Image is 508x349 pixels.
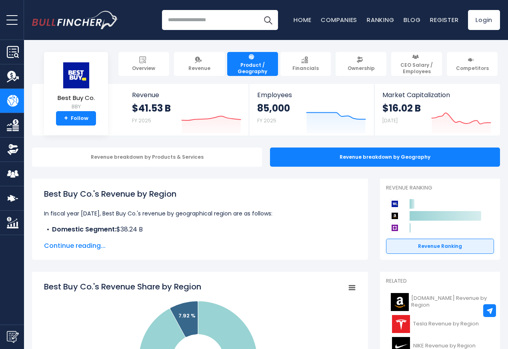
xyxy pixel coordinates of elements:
[386,185,494,191] p: Revenue Ranking
[386,278,494,285] p: Related
[174,52,225,76] a: Revenue
[132,117,151,124] small: FY 2025
[118,52,169,76] a: Overview
[367,16,394,24] a: Ranking
[178,312,196,319] text: 7.92 %
[411,295,489,309] span: [DOMAIN_NAME] Revenue by Region
[294,16,311,24] a: Home
[124,84,249,136] a: Revenue $41.53 B FY 2025
[386,291,494,313] a: [DOMAIN_NAME] Revenue by Region
[44,225,356,234] li: $38.24 B
[391,315,411,333] img: TSLA logo
[44,241,356,251] span: Continue reading...
[270,148,500,167] div: Revenue breakdown by Geography
[44,281,201,292] tspan: Best Buy Co.'s Revenue Share by Region
[382,117,398,124] small: [DATE]
[56,111,96,126] a: +Follow
[227,52,278,76] a: Product / Geography
[257,102,290,114] strong: 85,000
[231,62,274,74] span: Product / Geography
[321,16,357,24] a: Companies
[132,102,171,114] strong: $41.53 B
[292,65,319,72] span: Financials
[188,65,210,72] span: Revenue
[374,84,499,136] a: Market Capitalization $16.02 B [DATE]
[430,16,458,24] a: Register
[382,102,421,114] strong: $16.02 B
[447,52,498,76] a: Competitors
[258,10,278,30] button: Search
[413,321,479,327] span: Tesla Revenue by Region
[257,91,366,99] span: Employees
[32,11,118,29] img: Bullfincher logo
[64,115,68,122] strong: +
[391,52,442,76] a: CEO Salary / Employees
[395,62,438,74] span: CEO Salary / Employees
[44,234,356,244] li: $3.29 B
[280,52,331,76] a: Financials
[348,65,375,72] span: Ownership
[57,62,95,112] a: Best Buy Co. BBY
[32,148,262,167] div: Revenue breakdown by Products & Services
[44,188,356,200] h1: Best Buy Co.'s Revenue by Region
[390,211,400,221] img: Amazon.com competitors logo
[404,16,420,24] a: Blog
[52,225,116,234] b: Domestic Segment:
[382,91,491,99] span: Market Capitalization
[249,84,374,136] a: Employees 85,000 FY 2025
[468,10,500,30] a: Login
[456,65,489,72] span: Competitors
[391,293,409,311] img: AMZN logo
[52,234,127,243] b: International Segment:
[132,91,241,99] span: Revenue
[257,117,276,124] small: FY 2025
[44,209,356,218] p: In fiscal year [DATE], Best Buy Co.'s revenue by geographical region are as follows:
[32,11,118,29] a: Go to homepage
[386,313,494,335] a: Tesla Revenue by Region
[336,52,386,76] a: Ownership
[390,199,400,209] img: Best Buy Co. competitors logo
[58,95,95,102] span: Best Buy Co.
[7,144,19,156] img: Ownership
[386,239,494,254] a: Revenue Ranking
[58,103,95,110] small: BBY
[132,65,155,72] span: Overview
[390,223,400,233] img: Wayfair competitors logo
